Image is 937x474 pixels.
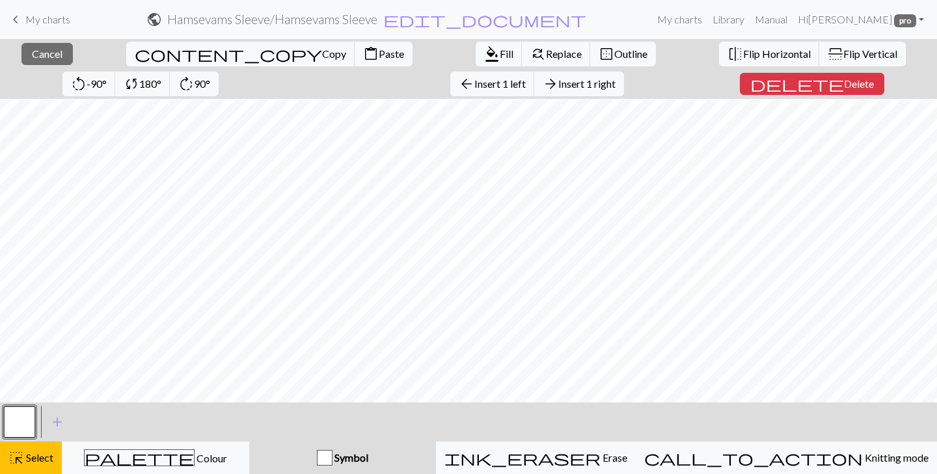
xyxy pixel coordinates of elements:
[8,8,70,31] a: My charts
[444,449,601,467] span: ink_eraser
[750,7,793,33] a: Manual
[194,77,210,90] span: 90°
[476,42,523,66] button: Fill
[599,45,614,63] span: border_outer
[379,47,404,60] span: Paste
[355,42,413,66] button: Paste
[546,47,582,60] span: Replace
[636,441,937,474] button: Knitting mode
[87,77,107,90] span: -90°
[25,13,70,25] span: My charts
[558,77,616,90] span: Insert 1 right
[844,77,874,90] span: Delete
[436,441,636,474] button: Erase
[135,45,322,63] span: content_copy
[170,72,219,96] button: 90°
[24,451,53,464] span: Select
[139,77,161,90] span: 180°
[484,45,500,63] span: format_color_fill
[195,452,227,464] span: Colour
[49,413,65,431] span: add
[322,47,346,60] span: Copy
[894,14,916,27] span: pro
[167,12,377,27] h2: Hamsevams Sleeve / Hamsevams Sleeve
[126,42,355,66] button: Copy
[178,75,194,93] span: rotate_right
[743,47,811,60] span: Flip Horizontal
[793,7,929,33] a: Hi[PERSON_NAME] pro
[719,42,820,66] button: Flip Horizontal
[543,75,558,93] span: arrow_forward
[146,10,162,29] span: public
[474,77,526,90] span: Insert 1 left
[707,7,750,33] a: Library
[32,47,62,60] span: Cancel
[62,72,116,96] button: -90°
[450,72,535,96] button: Insert 1 left
[459,75,474,93] span: arrow_back
[21,43,73,65] button: Cancel
[740,73,884,95] button: Delete
[614,47,647,60] span: Outline
[115,72,170,96] button: 180°
[363,45,379,63] span: content_paste
[727,45,743,63] span: flip
[522,42,591,66] button: Replace
[843,47,897,60] span: Flip Vertical
[71,75,87,93] span: rotate_left
[644,449,863,467] span: call_to_action
[85,449,194,467] span: palette
[383,10,586,29] span: edit_document
[819,42,906,66] button: Flip Vertical
[530,45,546,63] span: find_replace
[62,441,249,474] button: Colour
[826,46,845,62] span: flip
[249,441,436,474] button: Symbol
[601,451,627,464] span: Erase
[124,75,139,93] span: sync
[8,10,23,29] span: keyboard_arrow_left
[333,451,368,464] span: Symbol
[534,72,624,96] button: Insert 1 right
[8,449,24,467] span: highlight_alt
[590,42,656,66] button: Outline
[500,47,513,60] span: Fill
[652,7,707,33] a: My charts
[750,75,844,93] span: delete
[863,451,929,464] span: Knitting mode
